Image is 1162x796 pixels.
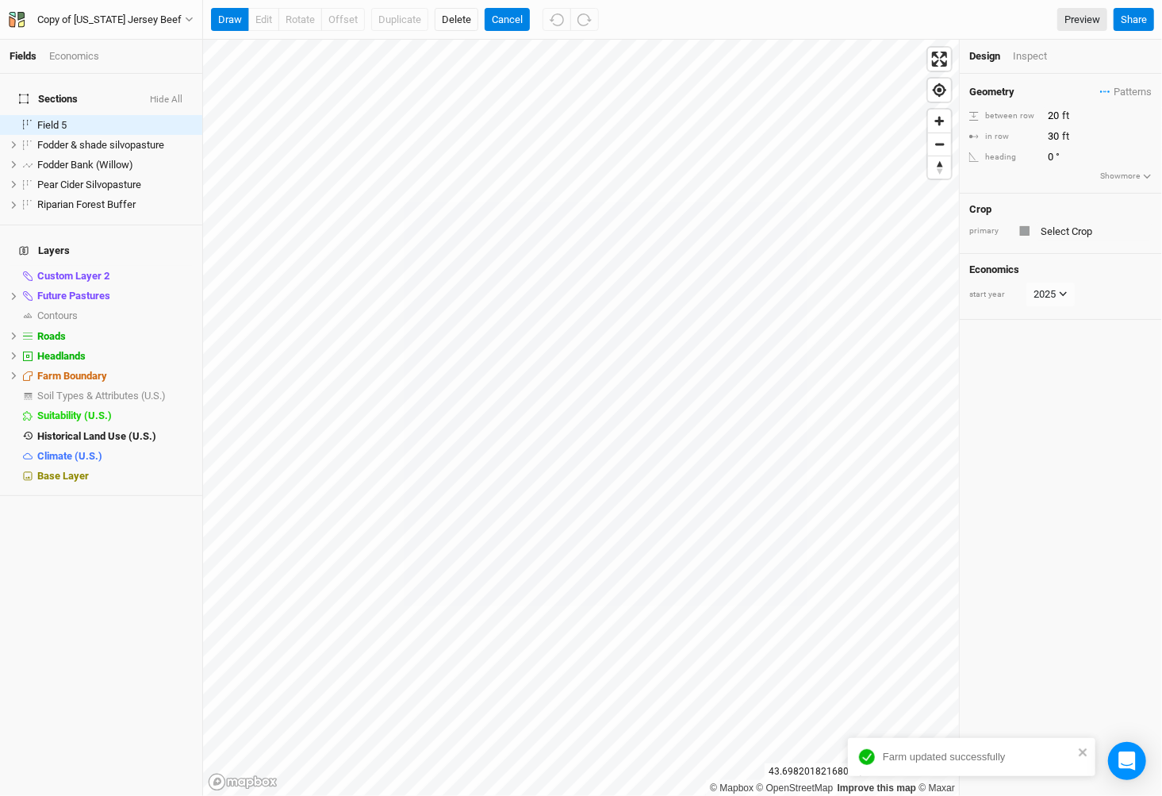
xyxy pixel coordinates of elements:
span: Fodder & shade silvopasture [37,139,164,151]
button: Delete [435,8,478,32]
span: Field 5 [37,119,67,131]
button: edit [248,8,279,32]
div: Base Layer [37,470,193,483]
div: Suitability (U.S.) [37,410,193,422]
button: Copy of [US_STATE] Jersey Beef [8,11,194,29]
button: Zoom in [928,110,951,133]
button: Undo (^z) [543,8,571,32]
span: Custom Layer 2 [37,270,109,282]
span: Fodder Bank (Willow) [37,159,133,171]
div: in row [969,131,1039,143]
h4: Layers [10,235,193,267]
a: Maxar [918,783,955,794]
div: Open Intercom Messenger [1108,742,1146,780]
button: Redo (^Z) [570,8,599,32]
div: Climate (U.S.) [37,450,193,463]
div: Contours [37,310,193,322]
span: Suitability (U.S.) [37,410,112,421]
a: Fields [10,50,36,62]
a: Preview [1057,8,1107,32]
div: Fodder Bank (Willow) [37,159,193,171]
div: Headlands [37,350,193,363]
span: Roads [37,330,66,342]
div: Historical Land Use (U.S.) [37,430,193,443]
div: Future Pastures [37,290,193,302]
button: Duplicate [371,8,428,32]
span: Pear Cider Silvopasture [37,179,141,190]
a: Mapbox logo [208,773,278,791]
button: Enter fullscreen [928,48,951,71]
div: Pear Cider Silvopasture [37,179,193,191]
span: Farm Boundary [37,370,107,382]
div: Copy of [US_STATE] Jersey Beef [37,12,182,28]
canvas: Map [203,40,959,796]
div: Custom Layer 2 [37,270,193,283]
button: Cancel [485,8,530,32]
button: Hide All [149,94,183,106]
span: Reset bearing to north [928,156,951,179]
div: heading [969,152,1039,163]
button: Find my location [928,79,951,102]
a: OpenStreetMap [757,783,834,794]
button: draw [211,8,249,32]
button: offset [321,8,365,32]
a: Mapbox [710,783,754,794]
button: Patterns [1099,83,1152,101]
a: Improve this map [838,783,916,794]
button: 2025 [1026,283,1075,306]
button: rotate [278,8,322,32]
div: Fodder & shade silvopasture [37,139,193,152]
span: Base Layer [37,470,89,482]
div: Farm Boundary [37,370,193,383]
div: 43.69820182168016 , -73.16094611697184 [765,763,959,780]
span: Headlands [37,350,86,362]
div: Soil Types & Attributes (U.S.) [37,390,193,402]
h4: Crop [969,203,991,216]
button: close [1078,744,1089,759]
div: Design [969,49,1000,63]
span: Climate (U.S.) [37,450,102,462]
button: Showmore [1099,169,1152,183]
div: Copy of Vermont Jersey Beef [37,12,182,28]
div: start year [969,289,1025,301]
div: between row [969,110,1039,122]
span: Riparian Forest Buffer [37,198,136,210]
h4: Geometry [969,86,1014,98]
span: Future Pastures [37,290,110,302]
span: Sections [19,93,78,106]
span: Zoom out [928,133,951,156]
span: Patterns [1100,84,1152,100]
div: Field 5 [37,119,193,132]
span: Soil Types & Attributes (U.S.) [37,390,166,402]
button: Share [1114,8,1154,32]
span: Historical Land Use (U.S.) [37,430,156,442]
div: Roads [37,330,193,343]
span: Contours [37,310,78,321]
div: Inspect [1013,49,1069,63]
button: Reset bearing to north [928,156,951,179]
div: Economics [49,49,99,63]
input: Select Crop [1036,221,1152,240]
div: primary [969,225,1009,237]
h4: Economics [969,263,1152,276]
div: Riparian Forest Buffer [37,198,193,211]
div: Farm updated successfully [883,750,1073,764]
button: Zoom out [928,133,951,156]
